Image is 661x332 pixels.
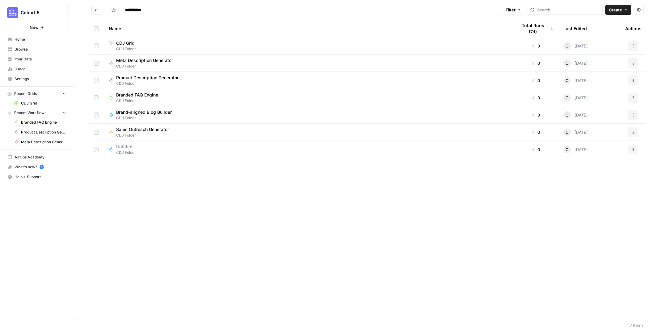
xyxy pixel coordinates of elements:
[11,137,69,147] a: Meta Description Generator
[5,5,69,20] button: Workspace: Cohort 5
[109,109,507,121] a: Brand-aligned Blog BuilderCDJ Folder
[7,7,18,18] img: Cohort 5 Logo
[563,20,587,37] div: Last Edited
[566,60,569,66] span: C
[5,162,69,172] button: What's new? 5
[21,139,66,145] span: Meta Description Generator
[15,37,66,42] span: Home
[5,23,69,32] button: New
[563,111,588,119] div: [DATE]
[5,172,69,182] button: Help + Support
[5,74,69,84] a: Settings
[109,46,507,52] span: CDJ Folder
[566,129,569,135] span: C
[21,120,66,125] span: Branded FAQ Engine
[109,144,507,155] a: UntitledCDJ Folder
[563,129,588,136] div: [DATE]
[630,322,644,328] div: 7 Items
[41,166,42,169] text: 5
[116,40,135,46] span: CDJ Grid
[517,43,554,49] div: 0
[609,7,622,13] span: Create
[109,20,507,37] div: Name
[625,20,642,37] div: Actions
[5,44,69,54] a: Browse
[517,20,554,37] div: Total Runs (7d)
[563,146,588,153] div: [DATE]
[563,94,588,101] div: [DATE]
[5,64,69,74] a: Usage
[15,76,66,82] span: Settings
[21,100,66,106] span: CDJ Grid
[502,5,525,15] button: Filter
[116,109,172,115] span: Brand-aligned Blog Builder
[14,110,46,116] span: Recent Workflows
[5,162,69,172] div: What's new?
[116,126,169,133] span: Sales Outreach Generator
[537,7,600,13] input: Search
[30,24,39,31] span: New
[563,42,588,50] div: [DATE]
[517,60,554,66] div: 0
[15,174,66,180] span: Help + Support
[605,5,631,15] button: Create
[566,95,569,101] span: C
[116,133,174,138] span: CDJ Folder
[517,129,554,135] div: 0
[566,77,569,84] span: C
[5,35,69,44] a: Home
[116,64,178,69] span: CDJ Folder
[11,98,69,108] a: CDJ Grid
[506,7,516,13] span: Filter
[11,127,69,137] a: Product Description Generator
[566,112,569,118] span: C
[116,144,133,150] span: Untitled
[15,154,66,160] span: AirOps Academy
[116,81,183,86] span: CDJ Folder
[109,75,507,86] a: Product Description GeneratorCDJ Folder
[116,150,137,155] span: CDJ Folder
[116,92,158,98] span: Branded FAQ Engine
[5,108,69,117] button: Recent Workflows
[116,115,177,121] span: CDJ Folder
[116,98,163,104] span: CDJ Folder
[116,57,173,64] span: Meta Description Generator
[5,152,69,162] a: AirOps Academy
[109,40,507,52] a: CDJ GridCDJ Folder
[14,91,37,96] span: Recent Grids
[5,89,69,98] button: Recent Grids
[21,10,58,16] span: Cohort 5
[21,129,66,135] span: Product Description Generator
[116,75,179,81] span: Product Description Generator
[109,57,507,69] a: Meta Description GeneratorCDJ Folder
[517,95,554,101] div: 0
[91,5,101,15] button: Go back
[517,112,554,118] div: 0
[5,54,69,64] a: Your Data
[109,92,507,104] a: Branded FAQ EngineCDJ Folder
[566,43,569,49] span: C
[517,77,554,84] div: 0
[563,77,588,84] div: [DATE]
[109,126,507,138] a: Sales Outreach GeneratorCDJ Folder
[15,56,66,62] span: Your Data
[566,146,569,153] span: C
[40,165,44,169] a: 5
[517,146,554,153] div: 0
[15,66,66,72] span: Usage
[15,47,66,52] span: Browse
[563,59,588,67] div: [DATE]
[11,117,69,127] a: Branded FAQ Engine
